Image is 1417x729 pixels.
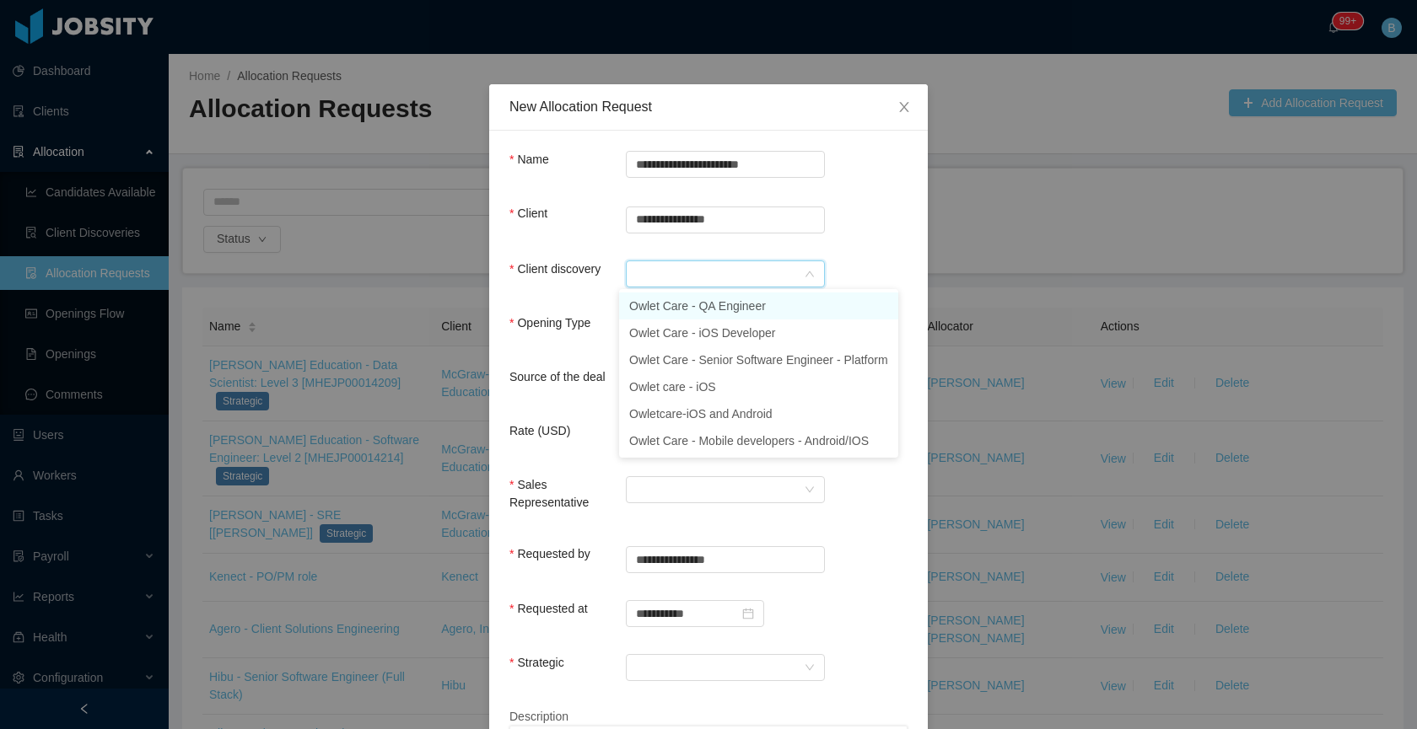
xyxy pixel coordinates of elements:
label: Client discovery [509,262,601,276]
li: Owlet Care - Senior Software Engineer - Platform [619,346,898,373]
label: Opening Type [509,316,590,330]
label: Requested at [509,602,588,615]
i: icon: down [805,485,815,496]
i: icon: down [805,662,815,674]
label: Sales Representative [509,478,589,509]
input: Name [626,151,825,178]
li: Owlet Care - iOS Developer [619,319,898,346]
label: Source of the deal [509,370,606,383]
label: Requested by [509,547,590,560]
i: icon: close [897,100,911,114]
label: Name [509,153,549,166]
i: icon: down [805,269,815,281]
label: Rate (USD) [509,424,570,437]
label: Strategic [509,656,564,669]
li: Owlet care - iOS [619,373,898,400]
label: Client [509,206,547,220]
li: Owlet Care - Mobile developers - Android/IOS [619,427,898,454]
li: Owletcare-iOS and Android [619,400,898,427]
span: Description [509,710,568,723]
button: Close [881,84,928,131]
div: New Allocation Request [509,98,908,116]
i: icon: calendar [742,608,754,619]
li: Owlet Care - QA Engineer [619,292,898,319]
